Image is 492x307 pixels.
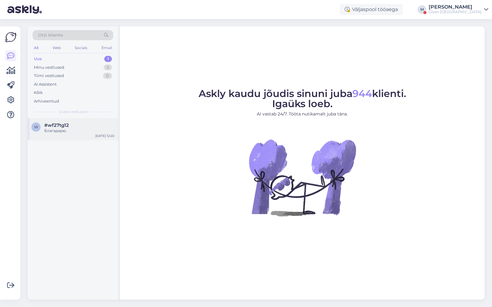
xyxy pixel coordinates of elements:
div: All [33,44,40,52]
div: Uus [34,56,42,62]
div: [PERSON_NAME] [429,5,482,10]
span: 944 [352,87,372,99]
div: Väljaspool tööaega [340,4,403,15]
div: Socials [73,44,89,52]
span: Askly kaudu jõudis sinuni juba klienti. Igaüks loeb. [199,87,406,110]
span: #wf27tg12 [44,122,69,128]
div: [DATE] 12:20 [95,134,114,138]
div: AI Assistent [34,81,57,87]
span: w [34,125,38,129]
p: AI vastab 24/7. Tööta nutikamalt juba täna. [199,111,406,117]
a: [PERSON_NAME]Given [GEOGRAPHIC_DATA] [429,5,488,14]
div: Minu vestlused [34,64,64,71]
div: Arhiveeritud [34,98,59,104]
span: Otsi kliente [38,32,63,38]
img: Askly Logo [5,31,17,43]
div: Email [100,44,113,52]
div: 1 [104,56,112,62]
div: M [418,5,426,14]
div: Tiimi vestlused [34,73,64,79]
img: No Chat active [247,122,358,233]
span: Uued vestlused [59,109,87,115]
div: Given [GEOGRAPHIC_DATA] [429,10,482,14]
div: 0 [103,73,112,79]
div: 5 [104,64,112,71]
div: Благадарю. [44,128,114,134]
div: Web [51,44,62,52]
div: Kõik [34,90,43,96]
